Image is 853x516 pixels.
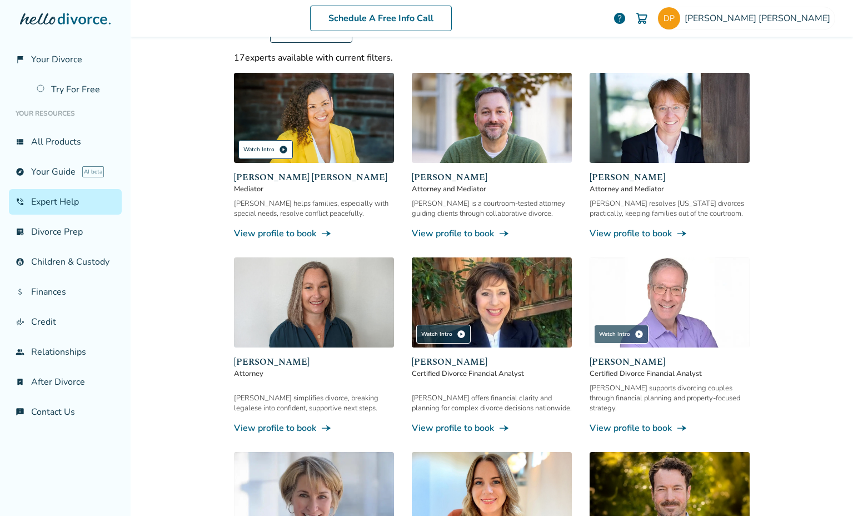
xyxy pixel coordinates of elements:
a: help [613,12,626,25]
span: chat_info [16,408,24,416]
div: Watch Intro [416,325,471,344]
span: play_circle [635,330,644,339]
div: Watch Intro [238,140,293,159]
a: View profile to bookline_end_arrow_notch [412,227,572,240]
span: AI beta [82,166,104,177]
a: groupRelationships [9,339,122,365]
span: flag_2 [16,55,24,64]
div: [PERSON_NAME] helps families, especially with special needs, resolve conflict peacefully. [234,199,394,219]
a: Schedule A Free Info Call [310,6,452,31]
span: line_end_arrow_notch [498,228,510,239]
img: Anne Mania [590,73,750,163]
a: View profile to bookline_end_arrow_notch [590,227,750,240]
span: line_end_arrow_notch [321,423,332,434]
span: play_circle [457,330,466,339]
span: [PERSON_NAME] [PERSON_NAME] [685,12,835,24]
span: attach_money [16,287,24,296]
span: account_child [16,257,24,266]
a: View profile to bookline_end_arrow_notch [590,422,750,434]
a: View profile to bookline_end_arrow_notch [412,422,572,434]
a: view_listAll Products [9,129,122,155]
span: Attorney [234,369,394,379]
span: Mediator [234,184,394,194]
a: View profile to bookline_end_arrow_notch [234,422,394,434]
a: list_alt_checkDivorce Prep [9,219,122,245]
a: exploreYour GuideAI beta [9,159,122,185]
span: line_end_arrow_notch [676,423,687,434]
span: [PERSON_NAME] [412,171,572,184]
span: group [16,348,24,356]
div: [PERSON_NAME] resolves [US_STATE] divorces practically, keeping families out of the courtroom. [590,199,750,219]
span: list_alt_check [16,227,24,236]
span: [PERSON_NAME] [412,355,572,369]
img: Cart [635,12,649,25]
div: [PERSON_NAME] simplifies divorce, breaking legalese into confident, supportive next steps. [234,393,394,413]
span: line_end_arrow_notch [321,228,332,239]
span: [PERSON_NAME] [PERSON_NAME] [234,171,394,184]
img: Claudia Brown Coulter [234,73,394,163]
span: explore [16,167,24,176]
iframe: Chat Widget [797,463,853,516]
div: [PERSON_NAME] is a courtroom-tested attorney guiding clients through collaborative divorce. [412,199,572,219]
a: account_childChildren & Custody [9,249,122,275]
a: phone_in_talkExpert Help [9,189,122,215]
span: line_end_arrow_notch [498,423,510,434]
div: 17 experts available with current filters. [234,52,750,64]
span: [PERSON_NAME] [590,171,750,184]
span: view_list [16,137,24,146]
span: Attorney and Mediator [590,184,750,194]
img: Neil Forester [412,73,572,163]
a: finance_modeCredit [9,309,122,335]
img: Sandra Giudici [412,257,572,348]
img: Jeff Landers [590,257,750,348]
span: line_end_arrow_notch [676,228,687,239]
a: Try For Free [30,77,122,102]
div: Watch Intro [594,325,649,344]
a: chat_infoContact Us [9,399,122,425]
a: flag_2Your Divorce [9,47,122,72]
img: Desiree Howard [234,257,394,348]
a: View profile to bookline_end_arrow_notch [234,227,394,240]
span: [PERSON_NAME] [590,355,750,369]
span: Attorney and Mediator [412,184,572,194]
span: finance_mode [16,317,24,326]
span: Certified Divorce Financial Analyst [590,369,750,379]
span: phone_in_talk [16,197,24,206]
span: bookmark_check [16,378,24,386]
a: bookmark_checkAfter Divorce [9,369,122,395]
img: dennpena@yahoo.com [658,7,680,29]
div: [PERSON_NAME] offers financial clarity and planning for complex divorce decisions nationwide. [412,393,572,413]
span: play_circle [279,145,288,154]
div: [PERSON_NAME] supports divorcing couples through financial planning and property-focused strategy. [590,383,750,413]
span: Certified Divorce Financial Analyst [412,369,572,379]
a: attach_moneyFinances [9,279,122,305]
span: [PERSON_NAME] [234,355,394,369]
span: Your Divorce [31,53,82,66]
li: Your Resources [9,102,122,125]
